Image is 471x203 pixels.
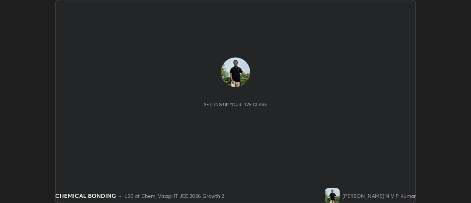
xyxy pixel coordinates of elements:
div: [PERSON_NAME] N V P Kumar [343,192,416,200]
div: • [119,192,121,200]
img: 7f7378863a514fab9cbf00fe159637ce.jpg [221,57,250,87]
div: CHEMICAL BONDING [55,191,116,200]
div: L50 of Chem_Vizag IIT JEE 2026 Growth 2 [124,192,224,200]
div: Setting up your live class [204,102,267,107]
img: 7f7378863a514fab9cbf00fe159637ce.jpg [325,188,340,203]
